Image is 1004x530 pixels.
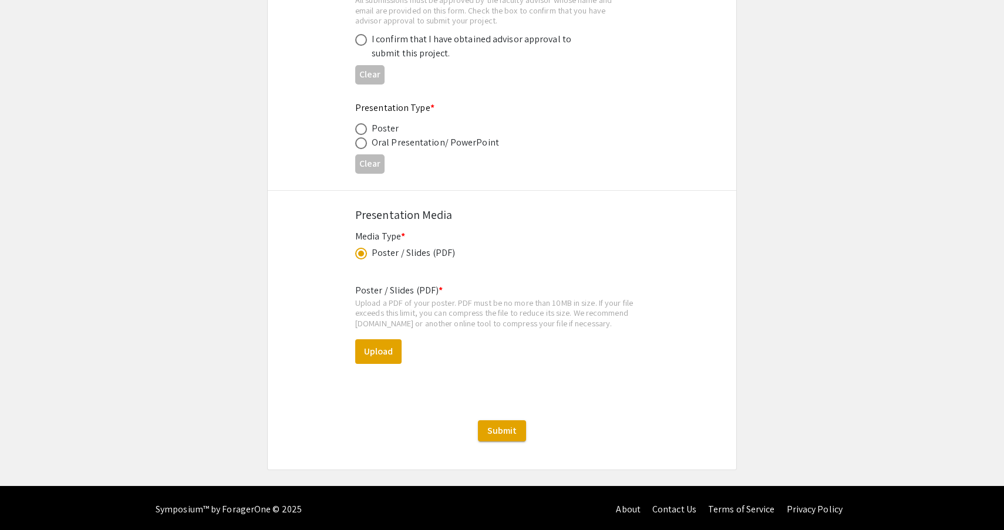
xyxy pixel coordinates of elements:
[355,284,443,296] mat-label: Poster / Slides (PDF)
[372,246,455,260] div: Poster / Slides (PDF)
[478,420,526,441] button: Submit
[372,136,499,150] div: Oral Presentation/ PowerPoint
[708,503,775,515] a: Terms of Service
[355,102,434,114] mat-label: Presentation Type
[355,65,385,85] button: Clear
[9,477,50,521] iframe: Chat
[355,230,405,242] mat-label: Media Type
[652,503,696,515] a: Contact Us
[487,424,517,437] span: Submit
[787,503,843,515] a: Privacy Policy
[372,121,399,136] div: Poster
[355,339,402,364] button: Upload
[355,154,385,174] button: Clear
[355,206,649,224] div: Presentation Media
[355,298,649,329] div: Upload a PDF of your poster. PDF must be no more than 10MB in size. If your file exceeds this lim...
[372,32,577,60] div: I confirm that I have obtained advisor approval to submit this project.
[616,503,641,515] a: About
